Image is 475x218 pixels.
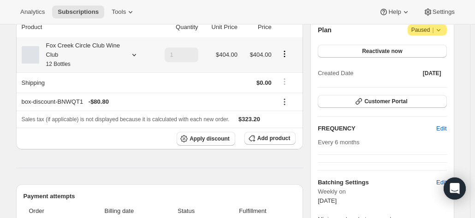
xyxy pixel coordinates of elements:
span: Paused [411,25,443,35]
button: Edit [431,175,452,190]
button: Tools [106,6,141,18]
th: Unit Price [201,17,240,37]
h2: FREQUENCY [318,124,436,133]
th: Shipping [16,72,152,93]
button: [DATE] [417,67,447,80]
span: Edit [436,178,446,187]
button: Edit [431,121,452,136]
span: Fulfillment [215,206,290,216]
span: Sales tax (if applicable) is not displayed because it is calculated with each new order. [22,116,230,123]
span: $404.00 [216,51,237,58]
span: $0.00 [256,79,272,86]
span: Every 6 months [318,139,359,146]
span: Weekly on [318,187,446,196]
span: Status [163,206,210,216]
button: Help [374,6,416,18]
h2: Payment attempts [24,192,296,201]
span: Settings [433,8,455,16]
span: Add product [257,135,290,142]
button: Analytics [15,6,50,18]
div: box-discount-BNWQT1 [22,97,272,106]
span: Edit [436,124,446,133]
span: Help [388,8,401,16]
small: 12 Bottles [46,61,71,67]
span: Created Date [318,69,353,78]
button: Apply discount [177,132,235,146]
button: Settings [418,6,460,18]
button: Reactivate now [318,45,446,58]
span: Apply discount [190,135,230,142]
span: [DATE] [318,197,337,204]
button: Customer Portal [318,95,446,108]
th: Price [240,17,274,37]
span: Billing date [81,206,157,216]
span: Subscriptions [58,8,99,16]
th: Product [16,17,152,37]
button: Add product [244,132,296,145]
button: Subscriptions [52,6,104,18]
h2: Plan [318,25,332,35]
h6: Batching Settings [318,178,436,187]
span: Tools [112,8,126,16]
div: Fox Creek Circle Club Wine Club [39,41,122,69]
button: Shipping actions [277,77,292,87]
span: - $80.80 [89,97,109,106]
th: Quantity [152,17,201,37]
span: $323.20 [238,116,260,123]
div: Open Intercom Messenger [444,177,466,200]
span: Customer Portal [364,98,407,105]
span: [DATE] [423,70,441,77]
button: Product actions [277,49,292,59]
span: Analytics [20,8,45,16]
span: $404.00 [250,51,272,58]
span: | [432,26,433,34]
span: Reactivate now [362,47,402,55]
